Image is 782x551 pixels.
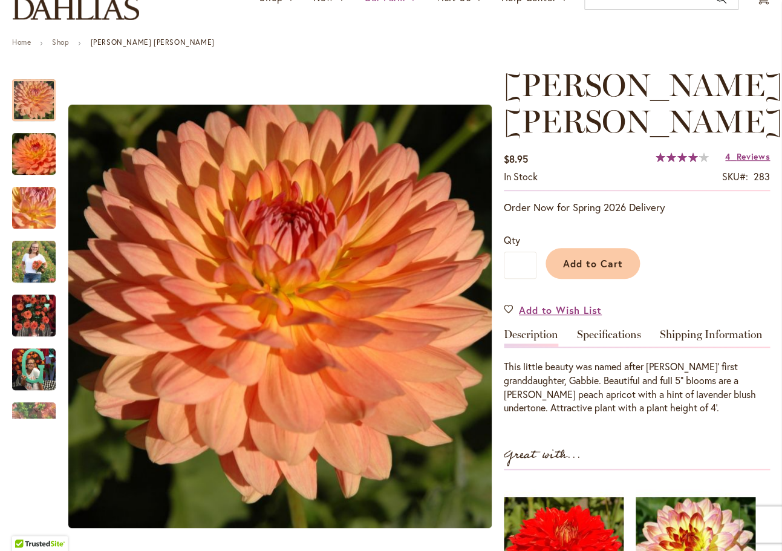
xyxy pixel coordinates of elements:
a: Add to Wish List [504,303,602,317]
span: Add to Wish List [519,303,602,317]
img: GABRIELLE MARIE [12,348,56,391]
a: Description [504,329,558,347]
span: Add to Cart [563,257,623,270]
a: Shipping Information [660,329,763,347]
div: GABRIELLE MARIE [12,175,68,229]
div: GABRIELLE MARIE [12,67,68,121]
iframe: Launch Accessibility Center [9,508,43,542]
strong: Great with... [504,445,581,465]
span: $8.95 [504,152,528,165]
div: 82% [656,152,709,162]
strong: SKU [722,170,748,183]
div: Detailed Product Info [504,329,770,415]
div: 283 [754,170,770,184]
div: GABRIELLE MARIE [12,390,68,444]
img: GABRIELLE MARIE [68,105,492,528]
a: Specifications [577,329,641,347]
p: This little beauty was named after [PERSON_NAME]' first granddaughter, Gabbie. Beautiful and full... [504,360,770,415]
span: Reviews [736,151,770,162]
div: GABRIELLE MARIE [12,336,68,390]
button: Add to Cart [546,248,640,279]
span: In stock [504,170,538,183]
strong: [PERSON_NAME] [PERSON_NAME] [90,37,214,47]
a: Home [12,37,31,47]
span: 4 [725,151,731,162]
img: GABRIELLE MARIE [12,287,56,345]
div: GABRIELLE MARIE [12,282,68,336]
div: Availability [504,170,538,184]
div: GABRIELLE MARIE [12,229,68,282]
img: GABRIELLE MARIE [12,234,56,289]
div: Next [12,400,56,418]
a: 4 Reviews [725,151,770,162]
p: Order Now for Spring 2026 Delivery [504,200,770,215]
span: Qty [504,233,520,246]
a: Shop [52,37,69,47]
div: GABRIELLE MARIE [12,121,68,175]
